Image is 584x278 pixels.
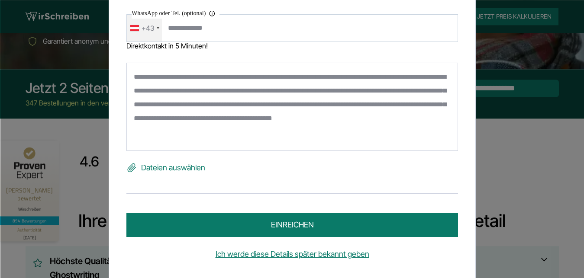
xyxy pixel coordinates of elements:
label: Dateien auswählen [126,161,458,175]
a: Ich werde diese Details später bekannt geben [126,247,458,261]
div: Direktkontakt in 5 Minuten! [126,42,458,49]
label: WhatsApp oder Tel. (optional) [132,8,219,18]
button: einreichen [126,213,458,237]
div: Telephone country code [127,14,162,41]
div: +43 [142,21,154,35]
